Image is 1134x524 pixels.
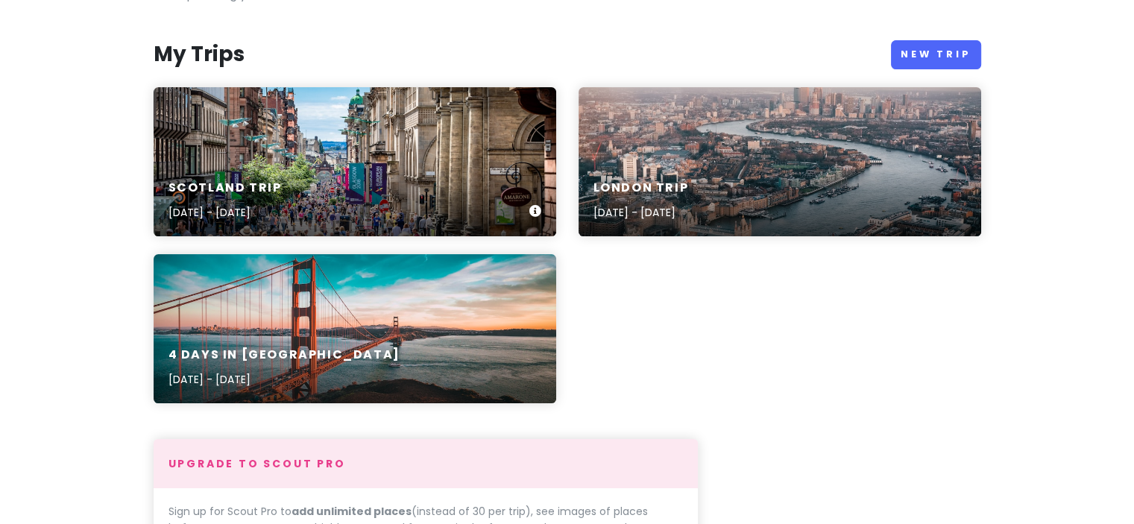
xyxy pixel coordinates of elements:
a: people walking between concrete buildings at daytimeScotland Trip[DATE] - [DATE] [154,87,556,236]
p: [DATE] - [DATE] [168,204,282,221]
h6: 4 Days in [GEOGRAPHIC_DATA] [168,347,400,363]
a: 4 Days in [GEOGRAPHIC_DATA][DATE] - [DATE] [154,254,556,403]
h6: London Trip [593,180,689,196]
p: [DATE] - [DATE] [593,204,689,221]
h3: My Trips [154,41,245,68]
strong: add unlimited places [292,504,412,519]
p: [DATE] - [DATE] [168,371,400,388]
a: aerial photography of London skyline during daytimeLondon Trip[DATE] - [DATE] [579,87,981,236]
h4: Upgrade to Scout Pro [168,457,683,470]
a: New Trip [891,40,981,69]
h6: Scotland Trip [168,180,282,196]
